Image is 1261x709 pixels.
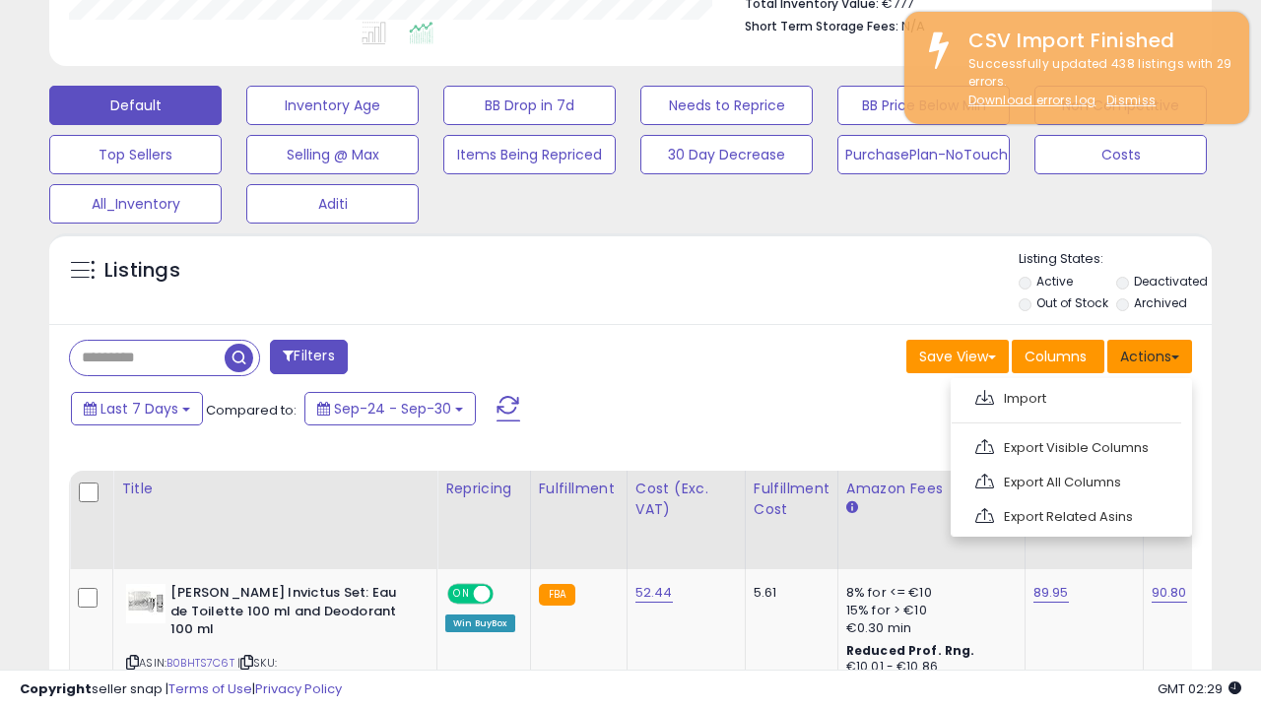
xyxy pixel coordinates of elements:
h5: Listings [104,257,180,285]
a: Download errors log [968,92,1095,108]
button: Default [49,86,222,125]
a: 90.80 [1152,583,1187,603]
button: Selling @ Max [246,135,419,174]
label: Deactivated [1134,273,1208,290]
div: Title [121,479,429,499]
button: Top Sellers [49,135,222,174]
button: Inventory Age [246,86,419,125]
button: PurchasePlan-NoTouch [837,135,1010,174]
div: 8% for <= €10 [846,584,1010,602]
label: Archived [1134,294,1187,311]
button: Last 7 Days [71,392,203,425]
button: BB Drop in 7d [443,86,616,125]
a: Import [962,383,1177,414]
button: Costs [1034,135,1207,174]
button: 30 Day Decrease [640,135,813,174]
div: Fulfillment [539,479,619,499]
small: FBA [539,584,575,606]
b: Reduced Prof. Rng. [846,642,975,659]
a: 89.95 [1033,583,1069,603]
span: ON [449,586,474,603]
div: seller snap | | [20,680,342,699]
a: Privacy Policy [255,679,342,698]
div: Repricing [445,479,522,499]
button: Items Being Repriced [443,135,616,174]
a: Export Visible Columns [962,432,1177,463]
div: CSV Import Finished [954,27,1234,55]
span: Compared to: [206,401,297,419]
div: Amazon Fees [846,479,1017,499]
button: Columns [1012,340,1104,373]
span: Sep-24 - Sep-30 [334,399,451,419]
span: Columns [1025,347,1087,366]
button: Filters [270,340,347,374]
span: 2025-10-8 02:29 GMT [1158,679,1241,698]
a: Export All Columns [962,467,1177,497]
button: Actions [1107,340,1192,373]
b: [PERSON_NAME] Invictus Set: Eau de Toilette 100 ml and Deodorant 100 ml [170,584,410,644]
p: Listing States: [1019,250,1212,269]
strong: Copyright [20,679,92,698]
div: ASIN: [126,584,422,708]
a: Export Related Asins [962,501,1177,532]
button: BB Price Below Min [837,86,1010,125]
img: 41SHpQeEb7L._SL40_.jpg [126,584,166,623]
div: Win BuyBox [445,614,515,632]
span: N/A [901,17,925,35]
label: Out of Stock [1036,294,1108,311]
button: Save View [906,340,1009,373]
label: Active [1036,273,1073,290]
span: OFF [491,586,522,603]
button: Needs to Reprice [640,86,813,125]
small: Amazon Fees. [846,499,858,517]
button: Aditi [246,184,419,224]
div: Fulfillment Cost [754,479,830,520]
button: All_Inventory [49,184,222,224]
div: €0.30 min [846,619,1010,637]
div: 15% for > €10 [846,602,1010,619]
a: 52.44 [635,583,673,603]
span: Last 7 Days [100,399,178,419]
u: Dismiss [1106,92,1156,108]
b: Short Term Storage Fees: [745,18,898,34]
div: Successfully updated 438 listings with 29 errors. [954,55,1234,110]
button: Sep-24 - Sep-30 [304,392,476,425]
div: 5.61 [754,584,823,602]
a: Terms of Use [168,679,252,698]
div: Cost (Exc. VAT) [635,479,737,520]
